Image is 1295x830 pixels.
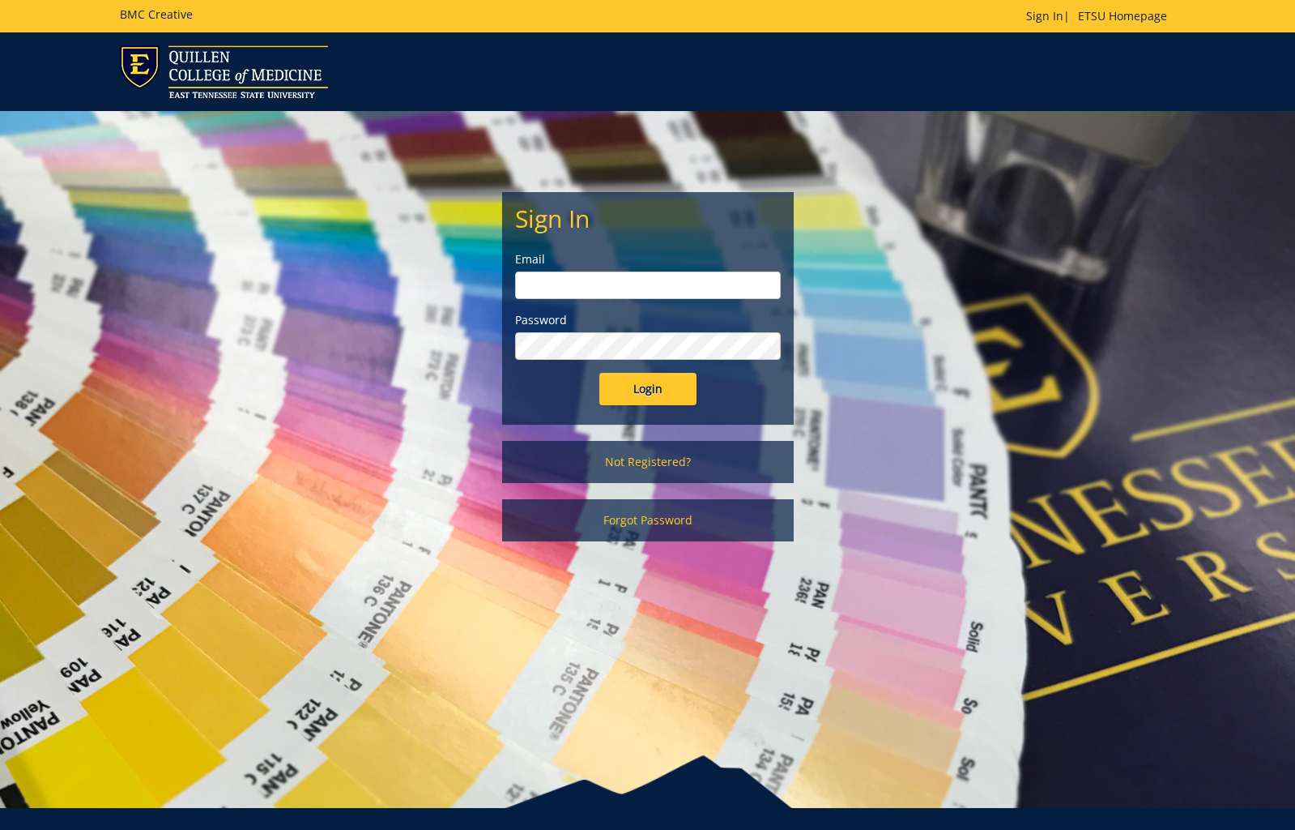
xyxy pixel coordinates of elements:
[515,312,781,328] label: Password
[502,499,794,541] a: Forgot Password
[1070,8,1175,24] a: ETSU Homepage
[1026,8,1175,24] p: |
[502,441,794,483] a: Not Registered?
[515,251,781,267] label: Email
[515,205,781,232] h2: Sign In
[120,8,193,20] h5: BMC Creative
[599,373,696,405] input: Login
[1026,8,1063,24] a: Sign In
[120,45,328,98] img: ETSU logo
